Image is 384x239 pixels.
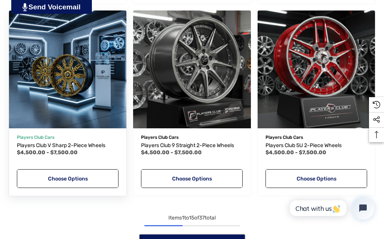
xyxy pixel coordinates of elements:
svg: Recently Viewed [373,101,380,108]
span: Players Club V Sharp 2-Piece Wheels [17,142,105,149]
a: Choose Options [141,169,243,188]
span: 15 [189,215,194,221]
iframe: Tidio Chat [282,191,381,226]
p: Players Club Cars [17,132,118,142]
p: Players Club Cars [265,132,367,142]
span: Players Club 9 Straight 2-Piece Wheels [141,142,234,149]
span: Players Club 5U 2-Piece Wheels [265,142,342,149]
span: 37 [199,215,205,221]
span: $4,500.00 - $7,500.00 [141,149,202,156]
a: Players Club 5U 2-Piece Wheels,Price range from $4,500.00 to $7,500.00 [265,141,367,150]
div: Items to of total [6,213,378,222]
a: Players Club V Sharp 2-Piece Wheels,Price range from $4,500.00 to $7,500.00 [9,11,126,128]
a: Choose Options [17,169,118,188]
span: $4,500.00 - $7,500.00 [265,149,326,156]
a: Players Club 5U 2-Piece Wheels,Price range from $4,500.00 to $7,500.00 [258,11,375,128]
a: Players Club 9 Straight 2-Piece Wheels,Price range from $4,500.00 to $7,500.00 [133,11,250,128]
svg: Social Media [373,116,380,123]
span: $4,500.00 - $7,500.00 [17,149,78,156]
a: Players Club V Sharp 2-Piece Wheels,Price range from $4,500.00 to $7,500.00 [17,141,118,150]
img: Atlanta Falcons Player Exclusive 5U 2-Piece Wheels [258,11,375,128]
p: Players Club Cars [141,132,243,142]
svg: Top [369,131,384,138]
a: Choose Options [265,169,367,188]
img: Players Club 9 Straight 2-Piece Wheels [133,11,250,128]
img: PjwhLS0gR2VuZXJhdG9yOiBHcmF2aXQuaW8gLS0+PHN2ZyB4bWxucz0iaHR0cDovL3d3dy53My5vcmcvMjAwMC9zdmciIHhtb... [22,3,27,11]
span: 1 [182,215,184,221]
img: Players Club V Sharp 2-Piece Wheels [9,11,126,128]
a: Players Club 9 Straight 2-Piece Wheels,Price range from $4,500.00 to $7,500.00 [141,141,243,150]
